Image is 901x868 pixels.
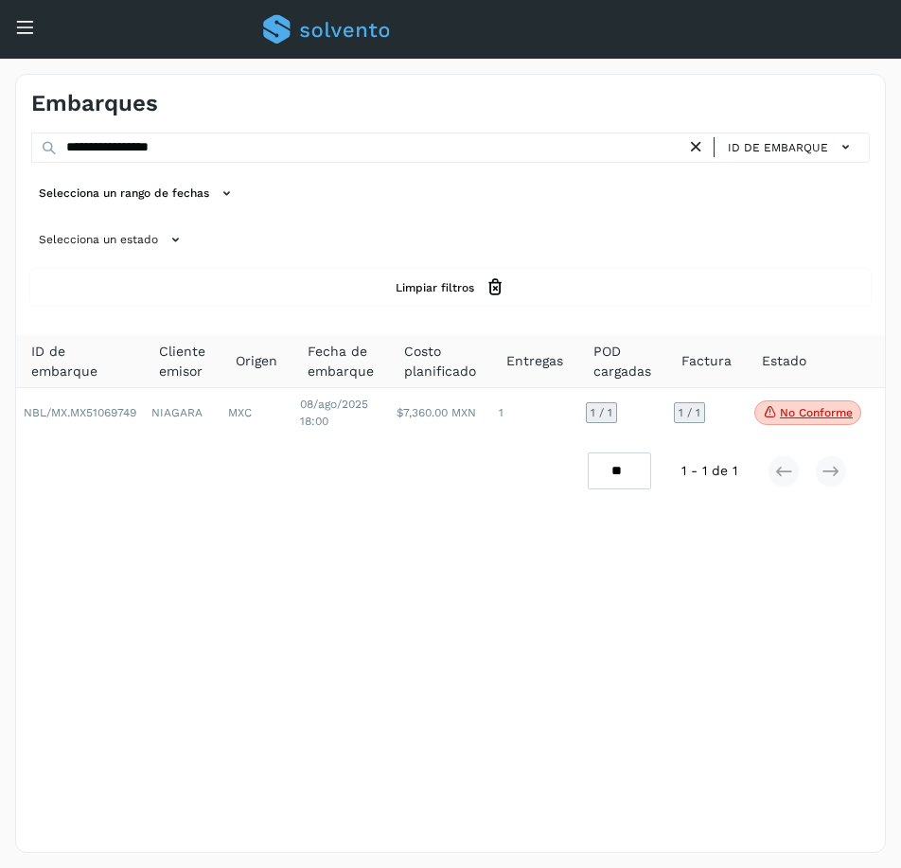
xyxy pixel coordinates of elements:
span: 08/ago/2025 18:00 [300,398,368,428]
td: MXC [221,388,292,437]
td: 1 [491,388,578,437]
button: ID de embarque [722,133,861,161]
p: No conforme [780,406,853,419]
span: Cliente emisor [159,342,205,381]
button: Selecciona un rango de fechas [31,178,244,209]
button: Limpiar filtros [31,270,870,305]
h4: Embarques [31,90,158,117]
span: Limpiar filtros [396,279,474,296]
span: POD cargadas [593,342,651,381]
span: Fecha de embarque [308,342,374,381]
span: ID de embarque [728,139,828,156]
td: $7,360.00 MXN [389,388,491,437]
span: Entregas [506,351,563,371]
span: Estado [762,351,806,371]
span: NBL/MX.MX51069749 [24,406,136,419]
span: 1 / 1 [679,407,700,418]
span: Costo planificado [404,342,476,381]
td: NIAGARA [144,388,221,437]
span: 1 - 1 de 1 [681,461,737,481]
span: 1 / 1 [591,407,612,418]
button: Selecciona un estado [31,224,193,256]
span: Origen [236,351,277,371]
span: ID de embarque [31,342,129,381]
span: Factura [681,351,732,371]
